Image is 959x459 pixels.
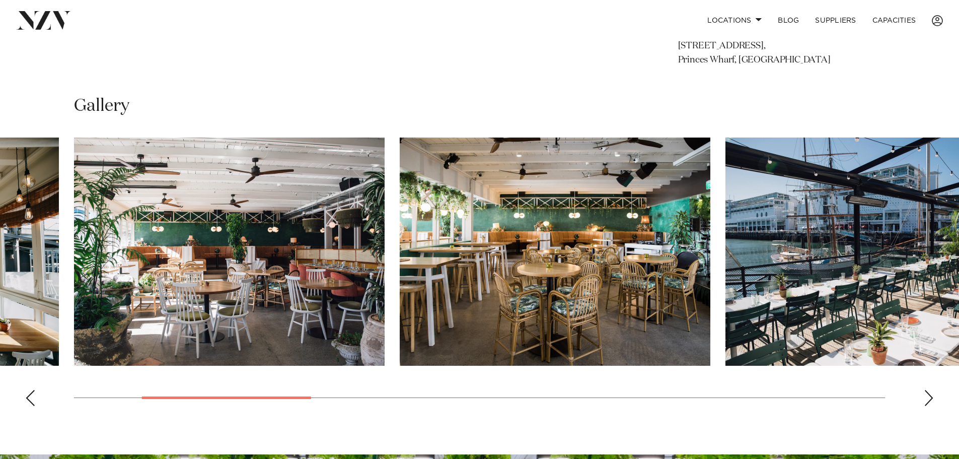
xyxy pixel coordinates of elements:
[400,138,710,366] swiper-slide: 3 / 12
[16,11,71,29] img: nzv-logo.png
[699,10,770,31] a: Locations
[807,10,864,31] a: SUPPLIERS
[864,10,924,31] a: Capacities
[770,10,807,31] a: BLOG
[74,95,129,117] h2: Gallery
[678,25,842,68] p: The Lula Inn [STREET_ADDRESS], Princes Wharf, [GEOGRAPHIC_DATA]
[74,138,385,366] swiper-slide: 2 / 12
